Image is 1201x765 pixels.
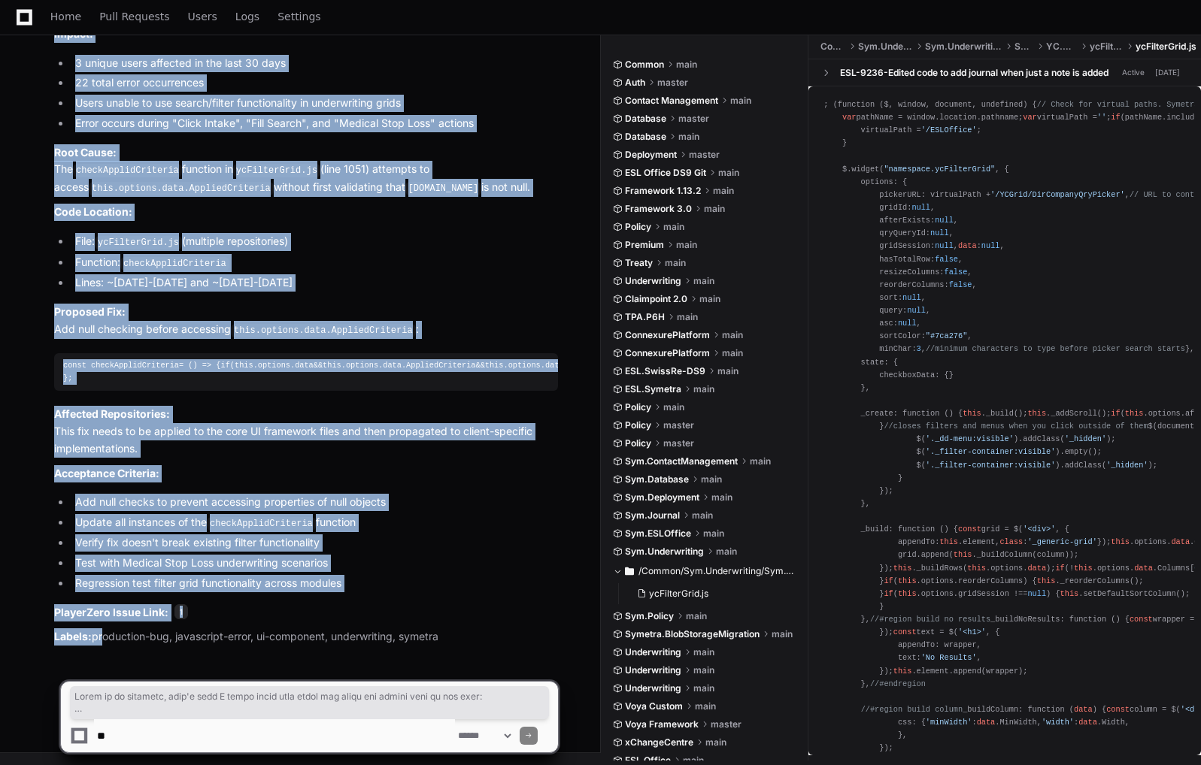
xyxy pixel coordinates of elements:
[71,233,558,251] li: File: (multiple repositories)
[722,329,743,341] span: main
[963,409,981,418] span: this
[71,514,558,532] li: Update all instances of the function
[926,345,1185,354] span: //minimum characters to type before picker search starts
[898,589,917,598] span: this
[907,306,926,315] span: null
[91,361,179,370] span: checkApplidCriteria
[1027,409,1046,418] span: this
[54,305,126,318] strong: Proposed Fix:
[1111,409,1120,418] span: if
[625,239,664,251] span: Premium
[625,401,651,413] span: Policy
[917,345,921,354] span: 3
[405,182,482,195] code: [DOMAIN_NAME]
[692,509,713,522] span: main
[1065,434,1106,443] span: '_hidden'
[71,274,558,292] li: Lines: ~[DATE]-[DATE] and ~[DATE]-[DATE]
[663,401,684,413] span: main
[233,164,320,177] code: ycFilterGrid.js
[898,576,917,585] span: this
[954,551,972,560] span: this
[258,361,290,370] span: options
[54,628,558,646] p: production-bug, javascript-error, ui-component, underwriting, symetra
[686,610,707,622] span: main
[1130,615,1153,624] span: const
[1014,41,1034,53] span: Scripts
[1055,564,1064,573] span: if
[1027,564,1046,573] span: data
[657,77,688,89] span: master
[842,113,856,122] span: var
[295,361,314,370] span: data
[625,455,738,467] span: Sym.ContactManagement
[893,564,912,573] span: this
[625,419,651,431] span: Policy
[71,115,558,132] li: Error occurs during "Click Intake", "Fill Search", and "Medical Stop Loss" actions
[840,67,1108,79] div: ESL-9236-Edited code to add journal when just a note is added
[722,347,743,359] span: main
[676,239,697,251] span: main
[689,149,720,161] span: master
[625,646,681,658] span: Underwriting
[54,407,170,420] strong: Affected Repositories:
[893,627,917,636] span: const
[939,537,958,546] span: this
[545,361,564,370] span: data
[921,654,977,663] span: 'No Results'
[95,236,182,249] code: ycFilterGrid.js
[323,361,341,370] span: this
[207,517,316,531] code: checkApplidCriteria
[858,41,913,53] span: Sym.Underwriting
[54,144,558,197] p: The function in (line 1051) attempts to access without first validating that is not null.
[926,434,1014,443] span: '._dd-menu:visible'
[625,149,677,161] span: Deployment
[649,588,708,600] span: ycFilterGrid.js
[1155,67,1180,78] div: [DATE]
[625,77,645,89] span: Auth
[485,361,504,370] span: this
[990,190,1125,199] span: '/YCGrid/DirCompanyQryPicker'
[54,606,168,618] strong: PlayerZero Issue Link:
[676,59,697,71] span: main
[870,615,990,624] span: //#region build no results
[71,55,558,72] li: 3 unique users affected in the last 30 days
[625,113,666,125] span: Database
[638,565,798,577] span: /Common/Sym.Underwriting/Sym.Underwriting.WebUI/Scripts/YC.Web.UI/ycFilterGrid
[625,473,689,485] span: Sym.Database
[54,27,93,40] strong: Impact:
[625,275,681,287] span: Underwriting
[911,203,930,212] span: null
[625,347,710,359] span: ConnexurePlatform
[625,628,760,640] span: Symetra.BlobStorageMigration
[50,12,81,21] span: Home
[221,361,230,370] span: if
[73,164,182,177] code: checkApplidCriteria
[1097,113,1106,122] span: ''
[71,74,558,92] li: 22 total error occurrences
[678,131,699,143] span: main
[625,329,710,341] span: ConnexurePlatform
[54,304,558,338] p: Add null checking before accessing :
[71,494,558,511] li: Add null checks to prevent accessing properties of null objects
[71,95,558,112] li: Users unable to use search/filter functionality in underwriting grids
[678,113,709,125] span: master
[625,221,651,233] span: Policy
[1060,589,1079,598] span: this
[935,216,954,225] span: null
[958,627,986,636] span: '<h1>'
[231,324,416,337] code: this.options.data.AppliedCriteria
[625,311,665,323] span: TPA.P6H
[665,257,686,269] span: main
[63,361,86,370] span: const
[625,95,718,107] span: Contact Management
[1136,41,1196,53] span: ycFilterGrid.js
[1023,525,1055,534] span: '<div>'
[949,280,972,289] span: false
[174,604,188,619] span: 1
[625,562,634,580] svg: Directory
[999,537,1023,546] span: class
[625,383,681,395] span: ESL.Symetra
[926,331,967,340] span: "#7ca276"
[54,205,132,218] strong: Code Location:
[625,509,680,522] span: Sym.Journal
